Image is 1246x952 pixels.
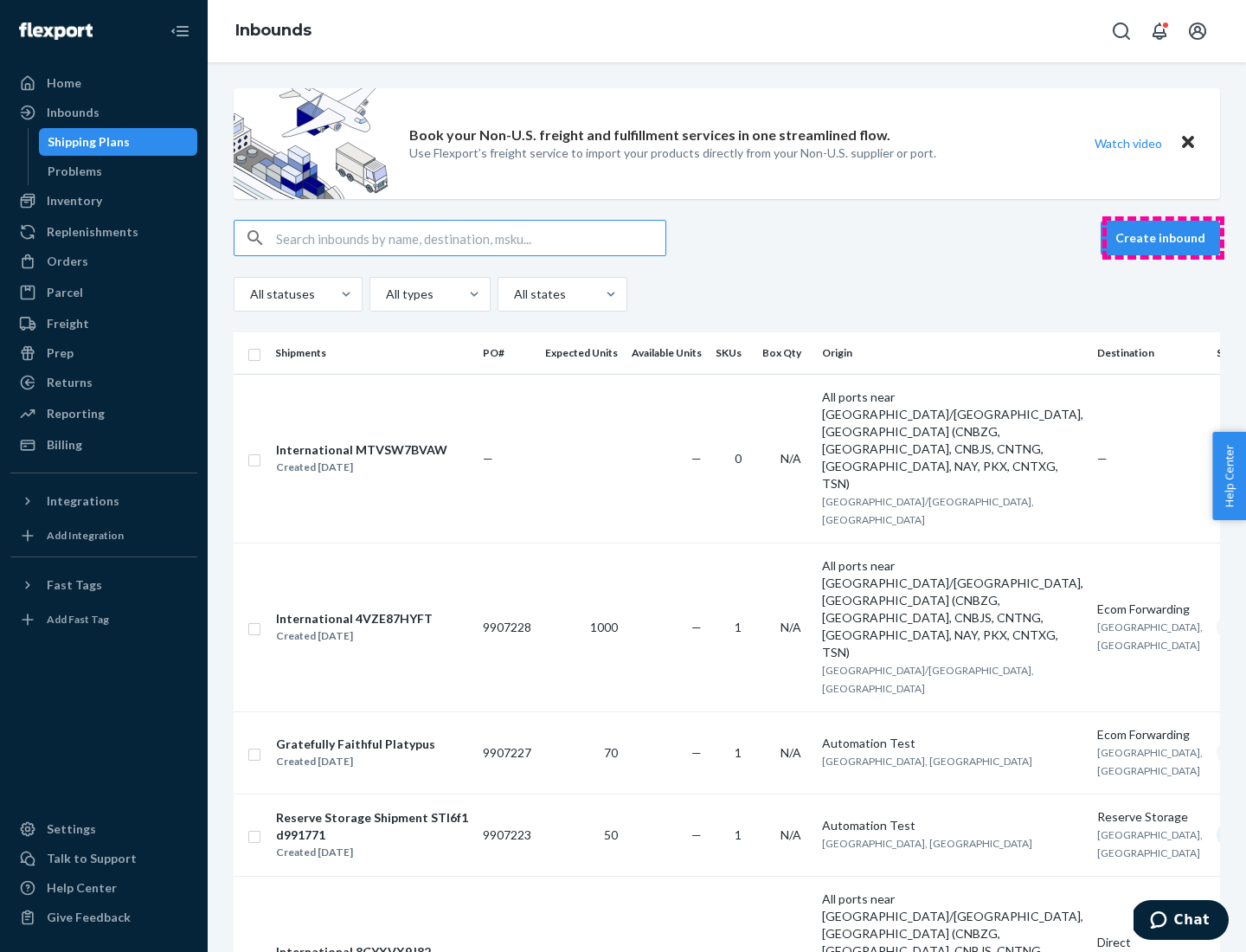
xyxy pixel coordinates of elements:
[815,332,1090,374] th: Origin
[47,528,124,543] div: Add Integration
[47,284,83,301] div: Parcel
[10,845,197,872] button: Talk to Support
[10,522,197,550] a: Add Integration
[47,192,102,209] div: Inventory
[10,487,197,515] button: Integrations
[604,745,618,760] span: 70
[1097,828,1203,859] span: [GEOGRAPHIC_DATA], [GEOGRAPHIC_DATA]
[47,344,74,362] div: Prep
[822,664,1034,695] span: [GEOGRAPHIC_DATA]/[GEOGRAPHIC_DATA], [GEOGRAPHIC_DATA]
[1101,221,1220,255] button: Create inbound
[235,21,311,40] a: Inbounds
[10,400,197,428] a: Reporting
[47,223,138,241] div: Replenishments
[780,745,801,760] span: N/A
[47,612,109,627] div: Add Fast Tag
[276,221,665,255] input: Search inbounds by name, destination, msku...
[47,74,81,92] div: Home
[822,837,1032,850] span: [GEOGRAPHIC_DATA], [GEOGRAPHIC_DATA]
[1180,14,1215,48] button: Open account menu
[276,459,447,476] div: Created [DATE]
[47,576,102,594] div: Fast Tags
[1097,726,1203,743] div: Ecom Forwarding
[47,374,93,391] div: Returns
[1212,432,1246,520] button: Help Center
[538,332,625,374] th: Expected Units
[590,620,618,634] span: 1000
[822,389,1083,492] div: All ports near [GEOGRAPHIC_DATA]/[GEOGRAPHIC_DATA], [GEOGRAPHIC_DATA] (CNBZG, [GEOGRAPHIC_DATA], ...
[1104,14,1139,48] button: Open Search Box
[822,495,1034,526] span: [GEOGRAPHIC_DATA]/[GEOGRAPHIC_DATA], [GEOGRAPHIC_DATA]
[691,451,702,466] span: —
[47,253,88,270] div: Orders
[48,163,102,180] div: Problems
[476,711,538,794] td: 9907227
[384,286,386,303] input: All types
[483,451,493,466] span: —
[822,735,1083,752] div: Automation Test
[10,218,197,246] a: Replenishments
[10,248,197,275] a: Orders
[10,310,197,338] a: Freight
[276,736,435,753] div: Gratefully Faithful Platypus
[276,610,433,627] div: International 4VZE87HYFT
[47,909,131,926] div: Give Feedback
[276,844,468,861] div: Created [DATE]
[276,441,447,459] div: International MTVSW7BVAW
[735,620,742,634] span: 1
[10,431,197,459] a: Billing
[276,809,468,844] div: Reserve Storage Shipment STI6f1d991771
[735,827,742,842] span: 1
[822,755,1032,768] span: [GEOGRAPHIC_DATA], [GEOGRAPHIC_DATA]
[822,817,1083,834] div: Automation Test
[19,23,93,40] img: Flexport logo
[10,571,197,599] button: Fast Tags
[48,133,130,151] div: Shipping Plans
[735,745,742,760] span: 1
[222,6,325,56] ol: breadcrumbs
[10,99,197,126] a: Inbounds
[780,827,801,842] span: N/A
[625,332,709,374] th: Available Units
[476,332,538,374] th: PO#
[248,286,250,303] input: All statuses
[1177,131,1199,156] button: Close
[409,125,890,145] p: Book your Non-U.S. freight and fulfillment services in one streamlined flow.
[47,492,119,510] div: Integrations
[10,279,197,306] a: Parcel
[47,850,137,867] div: Talk to Support
[1142,14,1177,48] button: Open notifications
[47,436,82,453] div: Billing
[47,820,96,838] div: Settings
[1097,621,1203,652] span: [GEOGRAPHIC_DATA], [GEOGRAPHIC_DATA]
[691,745,702,760] span: —
[47,315,89,332] div: Freight
[268,332,476,374] th: Shipments
[47,405,105,422] div: Reporting
[163,14,197,48] button: Close Navigation
[1083,131,1173,156] button: Watch video
[10,874,197,902] a: Help Center
[691,827,702,842] span: —
[691,620,702,634] span: —
[822,557,1083,661] div: All ports near [GEOGRAPHIC_DATA]/[GEOGRAPHIC_DATA], [GEOGRAPHIC_DATA] (CNBZG, [GEOGRAPHIC_DATA], ...
[780,451,801,466] span: N/A
[1097,451,1108,466] span: —
[10,904,197,931] button: Give Feedback
[1097,601,1203,618] div: Ecom Forwarding
[10,187,197,215] a: Inventory
[47,879,117,897] div: Help Center
[10,339,197,367] a: Prep
[10,69,197,97] a: Home
[709,332,755,374] th: SKUs
[10,815,197,843] a: Settings
[755,332,815,374] th: Box Qty
[1097,808,1203,826] div: Reserve Storage
[604,827,618,842] span: 50
[1097,746,1203,777] span: [GEOGRAPHIC_DATA], [GEOGRAPHIC_DATA]
[476,543,538,711] td: 9907228
[276,627,433,645] div: Created [DATE]
[409,145,936,162] p: Use Flexport’s freight service to import your products directly from your Non-U.S. supplier or port.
